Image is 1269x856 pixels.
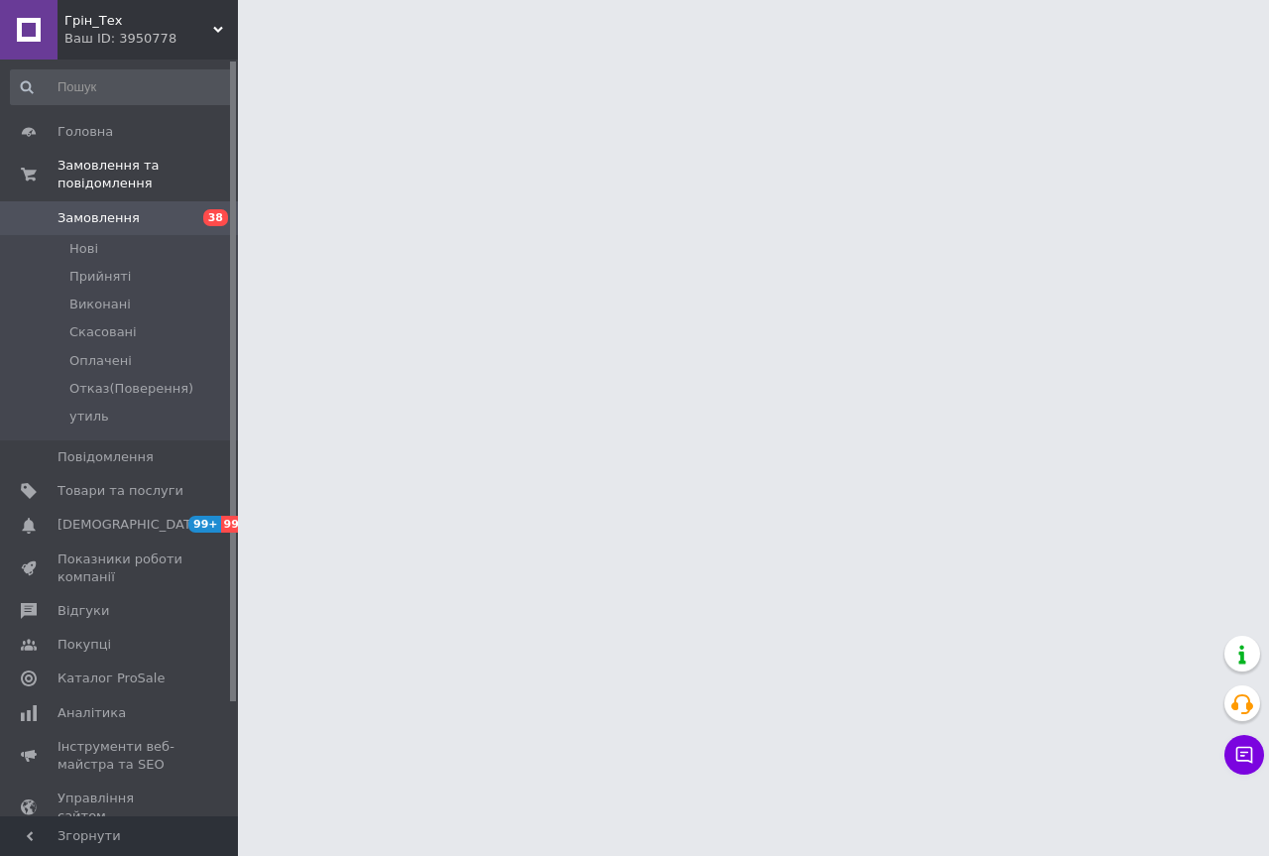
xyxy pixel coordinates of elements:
[188,516,221,533] span: 99+
[58,516,204,534] span: [DEMOGRAPHIC_DATA]
[10,69,234,105] input: Пошук
[58,209,140,227] span: Замовлення
[58,157,238,192] span: Замовлення та повідомлення
[58,738,183,774] span: Інструменти веб-майстра та SEO
[69,296,131,313] span: Виконані
[69,240,98,258] span: Нові
[58,482,183,500] span: Товари та послуги
[58,550,183,586] span: Показники роботи компанії
[58,123,113,141] span: Головна
[58,790,183,825] span: Управління сайтом
[58,602,109,620] span: Відгуки
[58,448,154,466] span: Повідомлення
[64,30,238,48] div: Ваш ID: 3950778
[1224,735,1264,775] button: Чат з покупцем
[69,323,137,341] span: Скасовані
[69,352,132,370] span: Оплачені
[58,704,126,722] span: Аналітика
[58,670,165,687] span: Каталог ProSale
[64,12,213,30] span: Грін_Тех
[69,408,109,426] span: утиль
[203,209,228,226] span: 38
[69,268,131,286] span: Прийняті
[58,636,111,654] span: Покупці
[221,516,254,533] span: 99+
[69,380,193,398] span: Отказ(Поверення)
